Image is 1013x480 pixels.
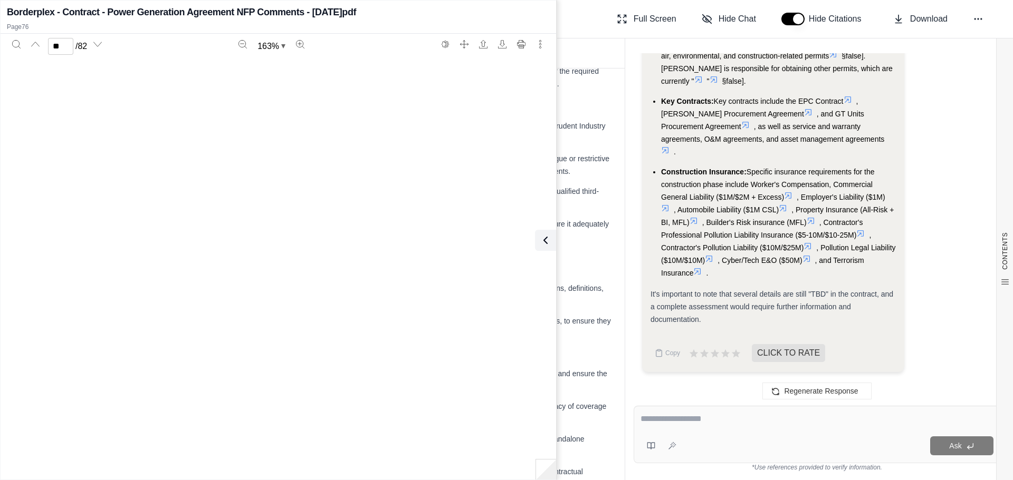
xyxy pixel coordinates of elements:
button: Zoom document [253,38,290,55]
span: 163 % [257,40,279,53]
input: Enter a page number [48,38,73,55]
p: Page 76 [7,23,550,31]
span: , Automobile Liability ($1M CSL) [674,205,779,214]
span: Review the third-party property loss control report to assess the reasonableness of the Maximum F... [66,369,607,390]
button: Full Screen [613,8,681,30]
span: , as well as service and warranty agreements, O&M agreements, and asset management agreements [661,122,884,143]
span: and other air, environmental, and construction-related permits [661,39,887,60]
span: It's important to note that several details are still "TBD" in the contract, and a complete asses... [651,290,893,324]
span: Verify that the Terrorism Insurance policy complies with the Terrorism Risk Insurance Act (TRIA) ... [66,435,585,456]
span: CONTENTS [1001,232,1009,270]
span: , Employer's Liability ($1M) [797,193,885,201]
span: Download [910,13,948,25]
button: Copy [651,342,684,364]
button: Zoom out [234,36,251,53]
span: / 82 [75,40,87,53]
span: , Contractor's Pollution Liability ($10M/$25M) [661,231,871,252]
span: Construction Insurance: [661,168,747,176]
span: Full Screen [634,13,676,25]
button: Previous page [27,36,44,53]
span: , Pollution Legal Liability ($10M/$10M) [661,243,896,265]
button: Download [889,8,952,30]
h2: Borderplex - Contract - Power Generation Agreement NFP Comments - [DATE]pdf [7,5,356,19]
span: Copy [665,349,680,357]
span: §false]. [722,77,746,85]
button: Switch to the dark theme [437,36,454,53]
span: . [706,269,708,277]
div: *Use references provided to verify information. [634,463,1000,472]
span: , and Terrorism Insurance [661,256,864,277]
span: . [674,148,676,156]
button: Zoom in [292,36,309,53]
span: Key Contracts: [661,97,714,105]
span: Hide Citations [809,13,868,25]
span: CLICK TO RATE [752,344,825,362]
span: The specific wording of the additional insured and waiver of subrogation endorsements is critical... [65,154,609,175]
span: Specific insurance requirements for the construction phase include Worker's Compensation, Commerc... [661,168,875,201]
span: Regenerate Response [784,387,858,395]
span: , Contractor's Professional Pollution Liability Insurance ($5-10M/$10-25M) [661,218,863,239]
span: , [PERSON_NAME] Procurement Agreement [661,97,858,118]
span: §false]. [PERSON_NAME] is responsible for obtaining other permits, which are currently " [661,52,893,85]
span: Key contracts include the EPC Contract [714,97,844,105]
span: , Builder's Risk insurance (MFL) [702,218,807,227]
button: Open file [475,36,492,53]
span: , Cyber/Tech E&O ($50M) [718,256,802,265]
button: Print [513,36,530,53]
button: Ask [930,436,993,455]
span: , and GT Units Procurement Agreement [661,110,864,131]
button: Hide Chat [697,8,760,30]
button: Download [494,36,511,53]
span: Hide Chat [719,13,756,25]
button: Next page [89,36,106,53]
button: Regenerate Response [762,383,871,399]
span: Ask [949,442,961,450]
button: Search [8,36,25,53]
button: Full screen [456,36,473,53]
span: " [707,77,710,85]
span: , Property Insurance (All-Risk + BI, MFL) [661,205,894,227]
button: More actions [532,36,549,53]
